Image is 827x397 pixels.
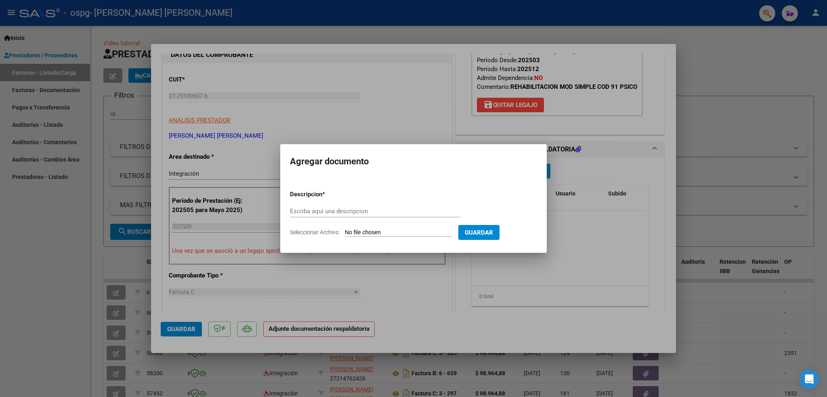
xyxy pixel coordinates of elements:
[800,370,819,389] div: Open Intercom Messenger
[290,190,364,199] p: Descripcion
[290,229,339,235] span: Seleccionar Archivo
[458,225,500,240] button: Guardar
[290,154,537,169] h2: Agregar documento
[465,229,493,236] span: Guardar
